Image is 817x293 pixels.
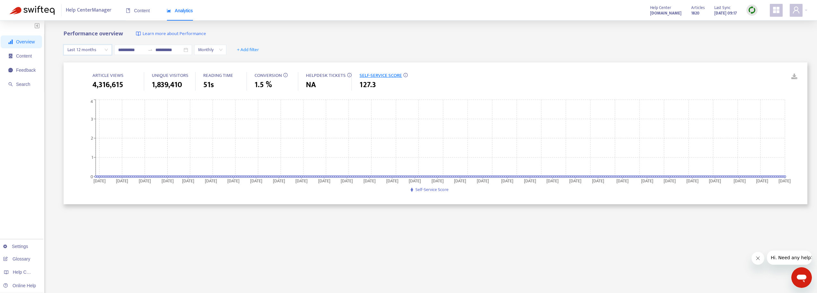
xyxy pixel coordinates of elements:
[360,79,376,91] span: 127.3
[91,134,93,142] tspan: 2
[714,10,737,17] strong: [DATE] 09:17
[91,115,93,123] tspan: 3
[91,98,93,105] tspan: 4
[10,6,55,15] img: Swifteq
[686,177,699,184] tspan: [DATE]
[136,30,206,38] a: Learn more about Performance
[547,177,559,184] tspan: [DATE]
[592,177,604,184] tspan: [DATE]
[454,177,466,184] tspan: [DATE]
[148,47,153,52] span: swap-right
[691,10,700,17] strong: 1820
[477,177,489,184] tspan: [DATE]
[161,177,174,184] tspan: [DATE]
[691,4,705,11] span: Articles
[3,283,36,288] a: Online Help
[16,39,35,44] span: Overview
[4,5,46,10] span: Hi. Need any help?
[650,9,682,17] a: [DOMAIN_NAME]
[650,10,682,17] strong: [DOMAIN_NAME]
[8,82,13,87] span: search
[91,173,93,180] tspan: 0
[232,45,264,55] button: + Add filter
[756,177,769,184] tspan: [DATE]
[650,4,671,11] span: Help Center
[205,177,217,184] tspan: [DATE]
[748,6,756,14] img: sync.dc5367851b00ba804db3.png
[734,177,746,184] tspan: [DATE]
[386,177,398,184] tspan: [DATE]
[92,79,123,91] span: 4,316,615
[409,177,421,184] tspan: [DATE]
[16,68,36,73] span: Feedback
[3,244,28,249] a: Settings
[772,6,780,14] span: appstore
[641,177,653,184] tspan: [DATE]
[92,71,124,79] span: ARTICLE VIEWS
[182,177,195,184] tspan: [DATE]
[360,71,402,79] span: SELF-SERVICE SCORE
[167,8,193,13] span: Analytics
[64,29,123,39] b: Performance overview
[363,177,376,184] tspan: [DATE]
[126,8,130,13] span: book
[767,251,812,265] iframe: 会社からのメッセージ
[306,79,316,91] span: NA
[792,6,800,14] span: user
[237,46,259,54] span: + Add filter
[152,79,182,91] span: 1,839,410
[203,79,214,91] span: 51s
[273,177,285,184] tspan: [DATE]
[152,71,188,79] span: UNIQUE VISITORS
[139,177,151,184] tspan: [DATE]
[3,256,30,261] a: Glossary
[93,177,106,184] tspan: [DATE]
[136,31,141,36] img: image-link
[664,177,676,184] tspan: [DATE]
[524,177,536,184] tspan: [DATE]
[255,79,272,91] span: 1.5 %
[255,71,282,79] span: CONVERSION
[752,252,764,265] iframe: メッセージを閉じる
[250,177,262,184] tspan: [DATE]
[16,82,30,87] span: Search
[296,177,308,184] tspan: [DATE]
[203,71,233,79] span: READING TIME
[167,8,171,13] span: area-chart
[198,45,222,55] span: Monthly
[116,177,128,184] tspan: [DATE]
[91,154,93,161] tspan: 1
[67,45,108,55] span: Last 12 months
[791,267,812,288] iframe: メッセージングウィンドウを開くボタン
[306,71,346,79] span: HELPDESK TICKETS
[617,177,629,184] tspan: [DATE]
[228,177,240,184] tspan: [DATE]
[126,8,150,13] span: Content
[8,54,13,58] span: container
[714,4,731,11] span: Last Sync
[318,177,330,184] tspan: [DATE]
[16,53,32,59] span: Content
[341,177,353,184] tspan: [DATE]
[709,177,721,184] tspan: [DATE]
[13,270,39,275] span: Help Centers
[148,47,153,52] span: to
[569,177,582,184] tspan: [DATE]
[66,4,111,16] span: Help Center Manager
[143,30,206,38] span: Learn more about Performance
[431,177,444,184] tspan: [DATE]
[778,177,791,184] tspan: [DATE]
[415,186,448,193] span: Self-Service Score
[8,68,13,72] span: message
[501,177,514,184] tspan: [DATE]
[8,40,13,44] span: signal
